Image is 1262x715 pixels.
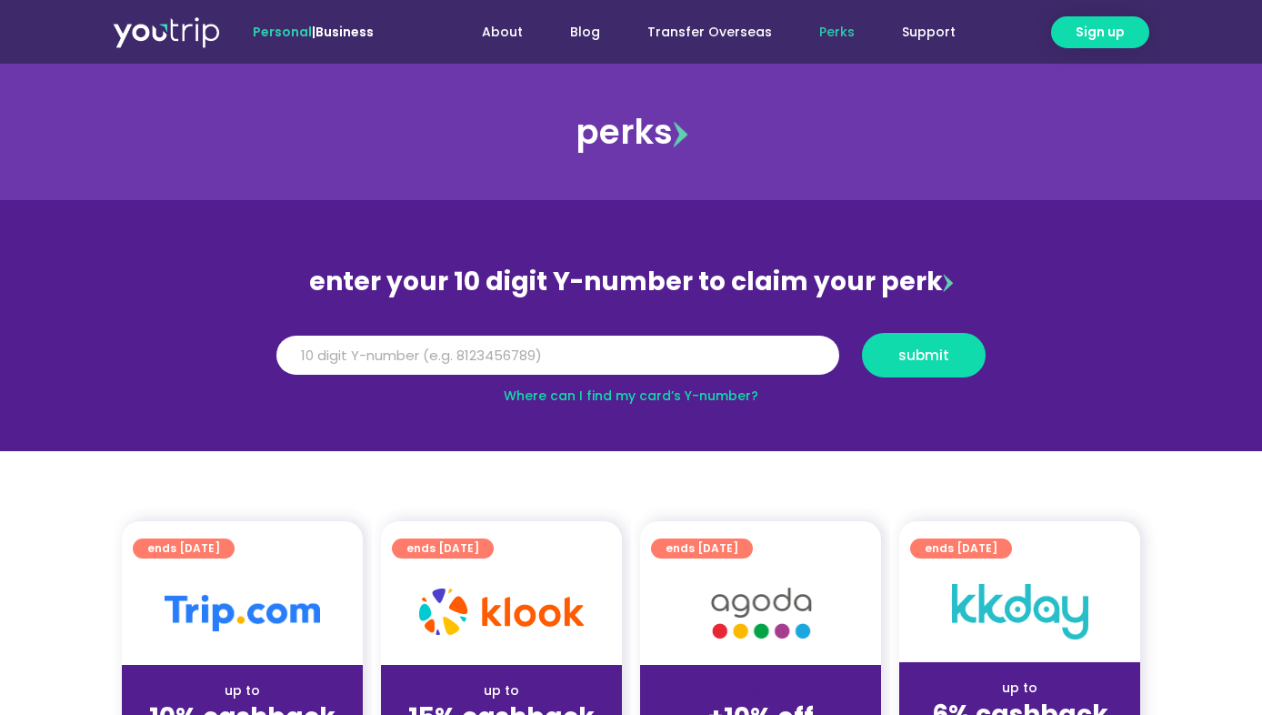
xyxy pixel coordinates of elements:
[133,539,235,559] a: ends [DATE]
[396,681,607,700] div: up to
[546,15,624,49] a: Blog
[406,539,479,559] span: ends [DATE]
[423,15,979,49] nav: Menu
[253,23,374,41] span: |
[666,539,738,559] span: ends [DATE]
[458,15,546,49] a: About
[253,23,312,41] span: Personal
[1051,16,1149,48] a: Sign up
[315,23,374,41] a: Business
[267,258,995,306] div: enter your 10 digit Y-number to claim your perk
[392,539,494,559] a: ends [DATE]
[504,387,758,405] a: Where can I find my card’s Y-number?
[651,539,753,559] a: ends [DATE]
[878,15,979,49] a: Support
[910,539,1012,559] a: ends [DATE]
[136,681,348,700] div: up to
[147,539,220,559] span: ends [DATE]
[624,15,796,49] a: Transfer Overseas
[1076,23,1125,42] span: Sign up
[925,539,997,559] span: ends [DATE]
[276,336,839,376] input: 10 digit Y-number (e.g. 8123456789)
[898,348,949,362] span: submit
[862,333,986,378] button: submit
[914,679,1126,698] div: up to
[276,333,986,391] form: Y Number
[796,15,878,49] a: Perks
[744,681,777,700] span: up to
